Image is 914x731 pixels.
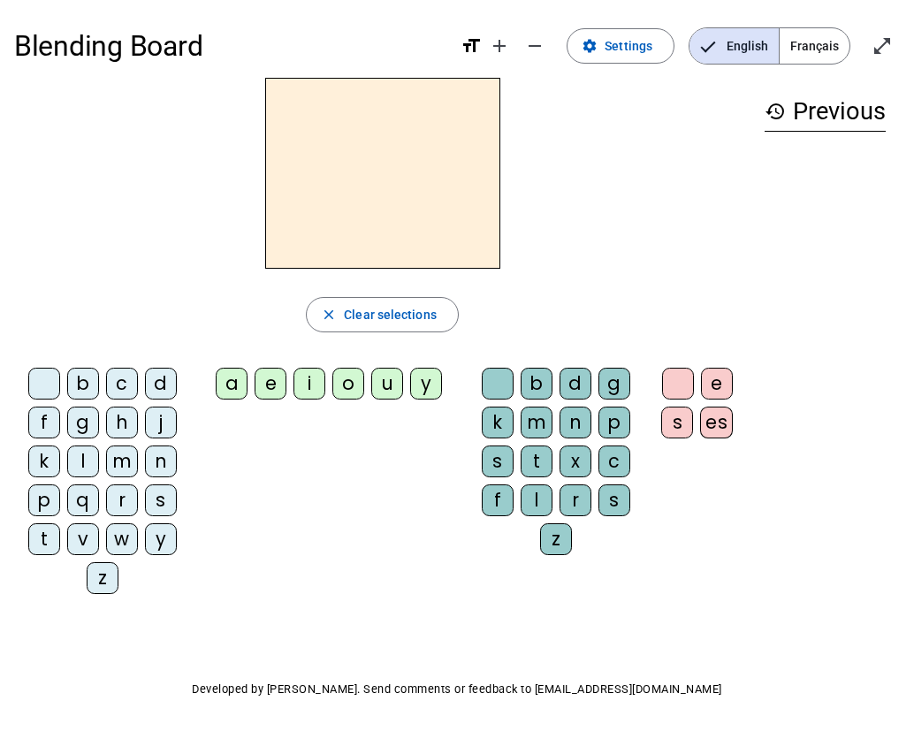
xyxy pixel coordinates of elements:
span: Clear selections [344,304,437,325]
div: y [145,523,177,555]
div: d [560,368,591,400]
span: Français [780,28,849,64]
mat-icon: add [489,35,510,57]
button: Increase font size [482,28,517,64]
div: s [598,484,630,516]
div: s [145,484,177,516]
div: t [28,523,60,555]
div: m [106,445,138,477]
div: k [482,407,514,438]
h1: Blending Board [14,18,446,74]
div: s [661,407,693,438]
div: r [560,484,591,516]
div: z [540,523,572,555]
div: m [521,407,552,438]
div: w [106,523,138,555]
div: t [521,445,552,477]
div: d [145,368,177,400]
div: b [521,368,552,400]
div: p [28,484,60,516]
mat-icon: settings [582,38,598,54]
mat-icon: open_in_full [872,35,893,57]
div: f [28,407,60,438]
div: u [371,368,403,400]
div: l [521,484,552,516]
div: c [106,368,138,400]
div: g [67,407,99,438]
span: English [689,28,779,64]
div: n [560,407,591,438]
button: Clear selections [306,297,459,332]
button: Settings [567,28,674,64]
div: n [145,445,177,477]
div: h [106,407,138,438]
mat-button-toggle-group: Language selection [689,27,850,65]
div: p [598,407,630,438]
div: s [482,445,514,477]
div: q [67,484,99,516]
div: o [332,368,364,400]
div: v [67,523,99,555]
div: j [145,407,177,438]
button: Enter full screen [864,28,900,64]
div: a [216,368,248,400]
div: z [87,562,118,594]
div: f [482,484,514,516]
div: k [28,445,60,477]
div: e [701,368,733,400]
span: Settings [605,35,652,57]
mat-icon: format_size [461,35,482,57]
div: b [67,368,99,400]
div: e [255,368,286,400]
mat-icon: close [321,307,337,323]
mat-icon: history [765,101,786,122]
div: c [598,445,630,477]
div: g [598,368,630,400]
div: x [560,445,591,477]
div: l [67,445,99,477]
div: es [700,407,733,438]
mat-icon: remove [524,35,545,57]
div: r [106,484,138,516]
div: i [293,368,325,400]
p: Developed by [PERSON_NAME]. Send comments or feedback to [EMAIL_ADDRESS][DOMAIN_NAME] [14,679,900,700]
div: y [410,368,442,400]
button: Decrease font size [517,28,552,64]
h3: Previous [765,92,886,132]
